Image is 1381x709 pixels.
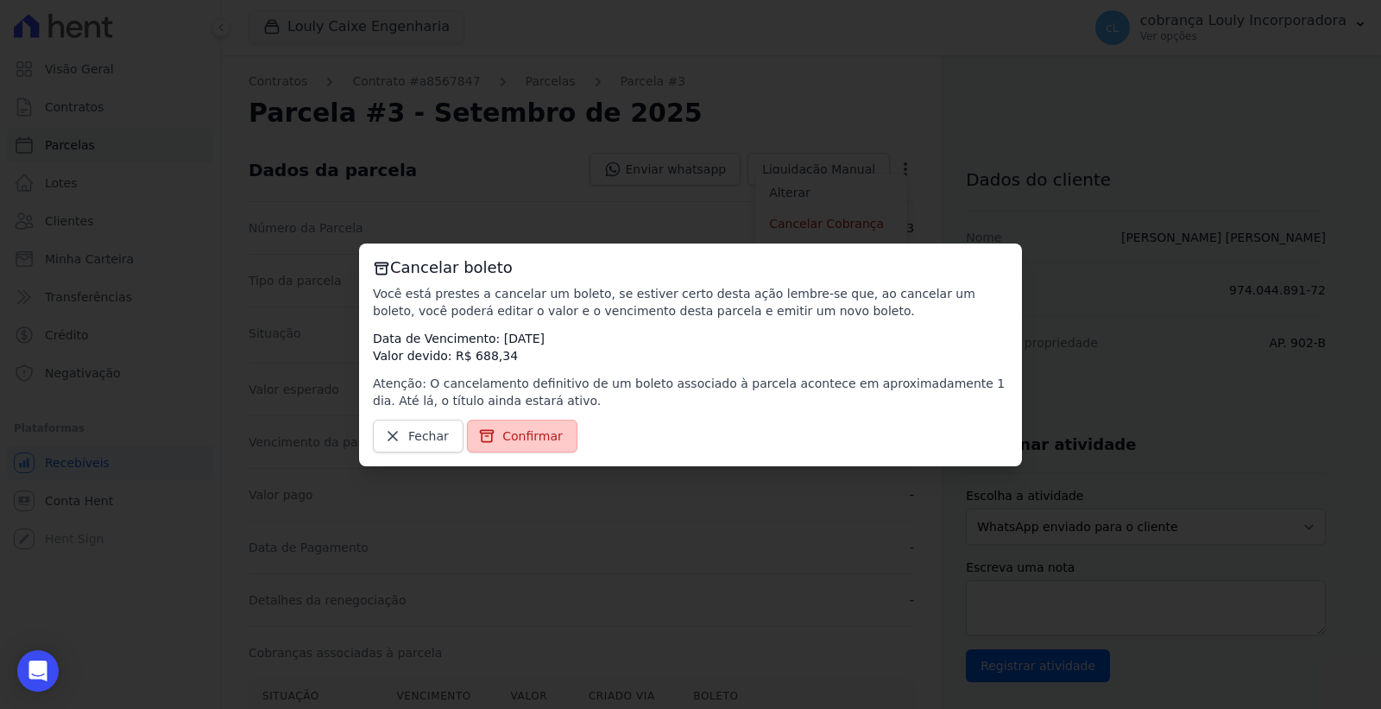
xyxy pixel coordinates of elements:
div: Open Intercom Messenger [17,650,59,692]
h3: Cancelar boleto [373,257,1008,278]
p: Data de Vencimento: [DATE] Valor devido: R$ 688,34 [373,330,1008,364]
a: Fechar [373,420,463,453]
p: Atenção: O cancelamento definitivo de um boleto associado à parcela acontece em aproximadamente 1... [373,375,1008,409]
span: Fechar [408,427,449,445]
a: Confirmar [467,420,577,453]
span: Confirmar [502,427,563,445]
p: Você está prestes a cancelar um boleto, se estiver certo desta ação lembre-se que, ao cancelar um... [373,285,1008,320]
